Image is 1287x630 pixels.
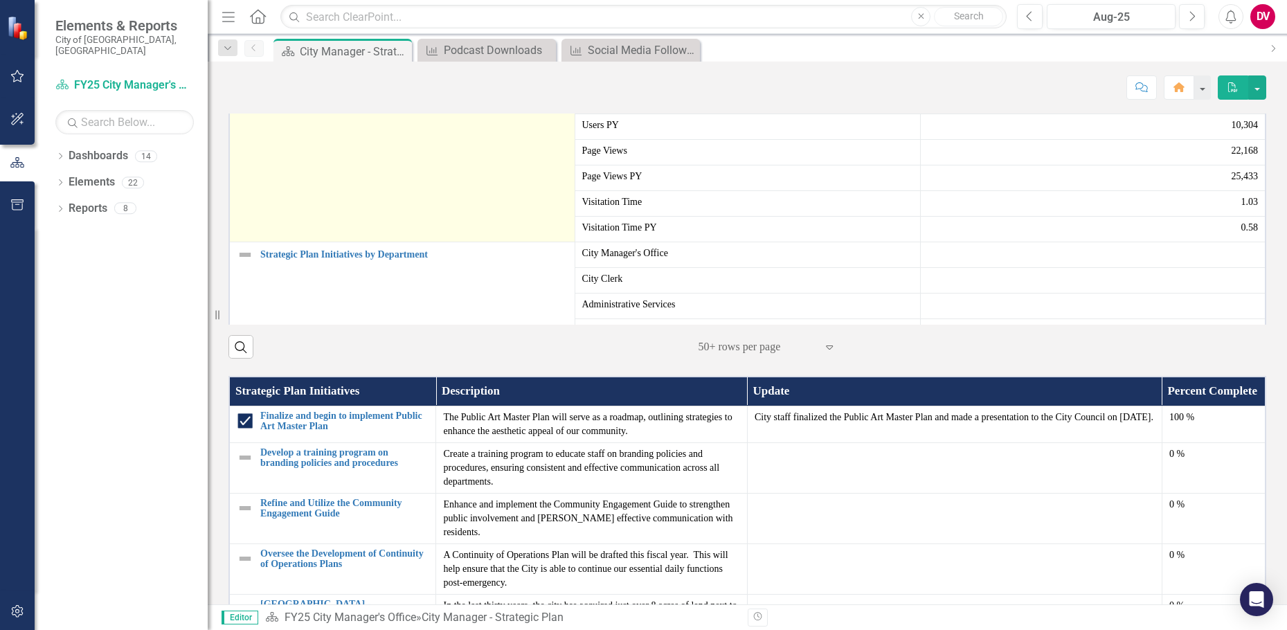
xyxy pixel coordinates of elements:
span: 0.58 [1241,221,1259,235]
td: Double-Click to Edit [920,242,1266,267]
p: Create a training program to educate staff on branding policies and procedures, ensuring consiste... [443,447,740,489]
span: City Manager's Office [582,246,913,260]
td: Double-Click to Edit Right Click for Context Menu [229,493,436,543]
td: Double-Click to Edit [1162,493,1266,543]
div: 22 [122,177,144,188]
td: Double-Click to Edit [747,406,1162,442]
img: Not Defined [237,449,253,466]
img: Not Defined [237,601,253,618]
td: Double-Click to Edit [1162,543,1266,594]
td: Double-Click to Edit [920,318,1266,344]
button: DV [1250,4,1275,29]
p: Enhance and implement the Community Engagement Guide to strengthen public involvement and [PERSON... [443,498,740,539]
img: Not Defined [237,500,253,516]
div: City Manager - Strategic Plan [300,43,408,60]
div: 0 % [1169,548,1258,562]
img: Not Defined [237,246,253,263]
a: Reports [69,201,107,217]
td: Double-Click to Edit [920,267,1266,293]
div: Social Media Followers [588,42,696,59]
input: Search Below... [55,110,194,134]
img: Not Defined [237,550,253,567]
button: Aug-25 [1047,4,1176,29]
td: Double-Click to Edit Right Click for Context Menu [229,242,575,472]
img: Completed [237,413,253,429]
span: Administrative Services [582,298,913,312]
td: Double-Click to Edit [920,190,1266,216]
td: Double-Click to Edit Right Click for Context Menu [229,406,436,442]
a: Dashboards [69,148,128,164]
td: Double-Click to Edit [920,139,1266,165]
a: Refine and Utilize the Community Engagement Guide [260,498,429,519]
p: A Continuity of Operations Plan will be drafted this fiscal year. This will help ensure that the ... [443,548,740,590]
a: Podcast Downloads [421,42,552,59]
input: Search ClearPoint... [280,5,1007,29]
span: 10,304 [1232,118,1259,132]
td: Double-Click to Edit [436,493,748,543]
td: Double-Click to Edit [920,293,1266,318]
span: Page Views PY [582,170,913,183]
a: Elements [69,174,115,190]
div: Podcast Downloads [444,42,552,59]
span: Fire Rescue [582,323,913,337]
div: » [265,610,737,626]
td: Double-Click to Edit [747,543,1162,594]
small: City of [GEOGRAPHIC_DATA], [GEOGRAPHIC_DATA] [55,34,194,57]
span: City Clerk [582,272,913,286]
span: Visitation Time [582,195,913,209]
a: Finalize and begin to implement Public Art Master Plan [260,411,429,432]
td: Double-Click to Edit [747,442,1162,493]
td: Double-Click to Edit [575,267,920,293]
td: Double-Click to Edit Right Click for Context Menu [229,88,575,242]
a: FY25 City Manager's Office [55,78,194,93]
td: Double-Click to Edit [747,493,1162,543]
td: Double-Click to Edit [575,242,920,267]
div: 8 [114,203,136,215]
a: Strategic Plan Initiatives by Department [260,249,568,260]
td: Double-Click to Edit [436,442,748,493]
td: Double-Click to Edit [436,543,748,594]
span: 25,433 [1232,170,1259,183]
td: Double-Click to Edit [575,139,920,165]
td: Double-Click to Edit [1162,442,1266,493]
a: Oversee the Development of Continuity of Operations Plans [260,548,429,570]
span: 1.03 [1241,195,1259,209]
div: 0 % [1169,447,1258,461]
span: Visitation Time PY [582,221,913,235]
a: FY25 City Manager's Office [285,611,416,624]
a: Develop a training program on branding policies and procedures [260,447,429,469]
img: ClearPoint Strategy [6,15,32,41]
td: Double-Click to Edit Right Click for Context Menu [229,543,436,594]
span: Elements & Reports [55,17,194,34]
div: 100 % [1169,411,1258,424]
div: City Manager - Strategic Plan [422,611,564,624]
td: Double-Click to Edit [575,318,920,344]
span: Users PY [582,118,913,132]
span: Editor [222,611,258,624]
div: 14 [135,150,157,162]
span: Search [954,10,984,21]
span: 22,168 [1232,144,1259,158]
td: Double-Click to Edit [1162,406,1266,442]
span: Page Views [582,144,913,158]
td: Double-Click to Edit [575,293,920,318]
a: [GEOGRAPHIC_DATA] - [GEOGRAPHIC_DATA] [260,599,429,620]
a: Social Media Followers [565,42,696,59]
button: Search [934,7,1003,26]
div: Aug-25 [1052,9,1171,26]
p: The Public Art Master Plan will serve as a roadmap, outlining strategies to enhance the aesthetic... [443,411,740,438]
td: Double-Click to Edit Right Click for Context Menu [229,442,436,493]
div: 0 % [1169,599,1258,613]
td: Double-Click to Edit [436,406,748,442]
div: Open Intercom Messenger [1240,583,1273,616]
p: City staff finalized the Public Art Master Plan and made a presentation to the City Council on [D... [755,411,1155,424]
td: Double-Click to Edit [575,190,920,216]
div: 0 % [1169,498,1258,512]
